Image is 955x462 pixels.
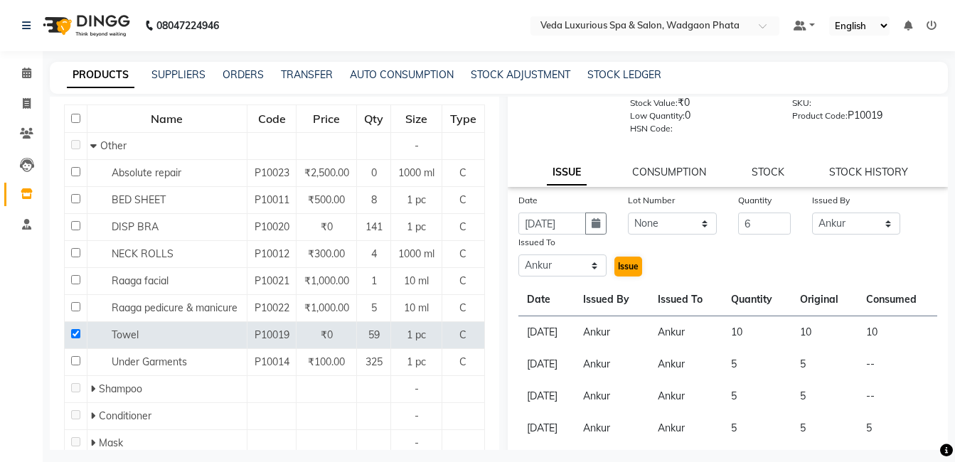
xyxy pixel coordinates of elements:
[587,68,661,81] a: STOCK LEDGER
[371,193,377,206] span: 8
[791,412,857,444] td: 5
[255,355,289,368] span: P10014
[90,436,99,449] span: Expand Row
[99,436,123,449] span: Mask
[99,382,142,395] span: Shampoo
[649,284,722,316] th: Issued To
[371,247,377,260] span: 4
[308,355,345,368] span: ₹100.00
[459,328,466,341] span: C
[67,63,134,88] a: PRODUCTS
[151,68,206,81] a: SUPPLIERS
[407,355,426,368] span: 1 pc
[459,193,466,206] span: C
[459,355,466,368] span: C
[255,328,289,341] span: P10019
[90,139,100,152] span: Collapse Row
[858,316,937,349] td: 10
[223,68,264,81] a: ORDERS
[407,193,426,206] span: 1 pc
[722,284,791,316] th: Quantity
[112,355,187,368] span: Under Garments
[415,436,419,449] span: -
[112,247,174,260] span: NECK ROLLS
[630,122,673,135] label: HSN Code:
[812,194,850,207] label: Issued By
[518,284,575,316] th: Date
[112,193,166,206] span: BED SHEET
[248,106,296,131] div: Code
[415,139,419,152] span: -
[518,236,555,249] label: Issued To
[308,247,345,260] span: ₹300.00
[829,166,908,178] a: STOCK HISTORY
[350,68,454,81] a: AUTO CONSUMPTION
[630,97,678,109] label: Stock Value:
[36,6,134,45] img: logo
[649,348,722,380] td: Ankur
[722,412,791,444] td: 5
[255,166,289,179] span: P10023
[112,274,169,287] span: Raaga facial
[792,108,934,128] div: P10019
[407,328,426,341] span: 1 pc
[791,380,857,412] td: 5
[371,274,377,287] span: 1
[99,409,151,422] span: Conditioner
[628,194,675,207] label: Lot Number
[255,301,289,314] span: P10022
[255,274,289,287] span: P10021
[459,166,466,179] span: C
[88,106,246,131] div: Name
[630,109,685,122] label: Low Quantity:
[112,301,238,314] span: Raaga pedicure & manicure
[630,108,772,128] div: 0
[722,316,791,349] td: 10
[575,348,649,380] td: Ankur
[614,257,642,276] button: Issue
[738,194,772,207] label: Quantity
[575,284,649,316] th: Issued By
[255,193,289,206] span: P10011
[156,6,219,45] b: 08047224946
[575,380,649,412] td: Ankur
[371,301,377,314] span: 5
[308,193,345,206] span: ₹500.00
[321,220,333,233] span: ₹0
[722,380,791,412] td: 5
[366,220,383,233] span: 141
[858,412,937,444] td: 5
[792,97,811,109] label: SKU:
[404,274,429,287] span: 10 ml
[100,139,127,152] span: Other
[791,284,857,316] th: Original
[459,220,466,233] span: C
[630,95,772,115] div: ₹0
[415,382,419,395] span: -
[649,316,722,349] td: Ankur
[632,166,706,178] a: CONSUMPTION
[90,409,99,422] span: Expand Row
[415,409,419,422] span: -
[371,166,377,179] span: 0
[404,301,429,314] span: 10 ml
[392,106,441,131] div: Size
[368,328,380,341] span: 59
[752,166,784,178] a: STOCK
[471,68,570,81] a: STOCK ADJUSTMENT
[112,328,139,341] span: Towel
[112,220,159,233] span: DISP BRA
[321,328,333,341] span: ₹0
[398,247,434,260] span: 1000 ml
[407,220,426,233] span: 1 pc
[255,247,289,260] span: P10012
[518,348,575,380] td: [DATE]
[547,160,587,186] a: ISSUE
[459,301,466,314] span: C
[366,355,383,368] span: 325
[358,106,390,131] div: Qty
[858,284,937,316] th: Consumed
[649,412,722,444] td: Ankur
[575,412,649,444] td: Ankur
[618,261,639,272] span: Issue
